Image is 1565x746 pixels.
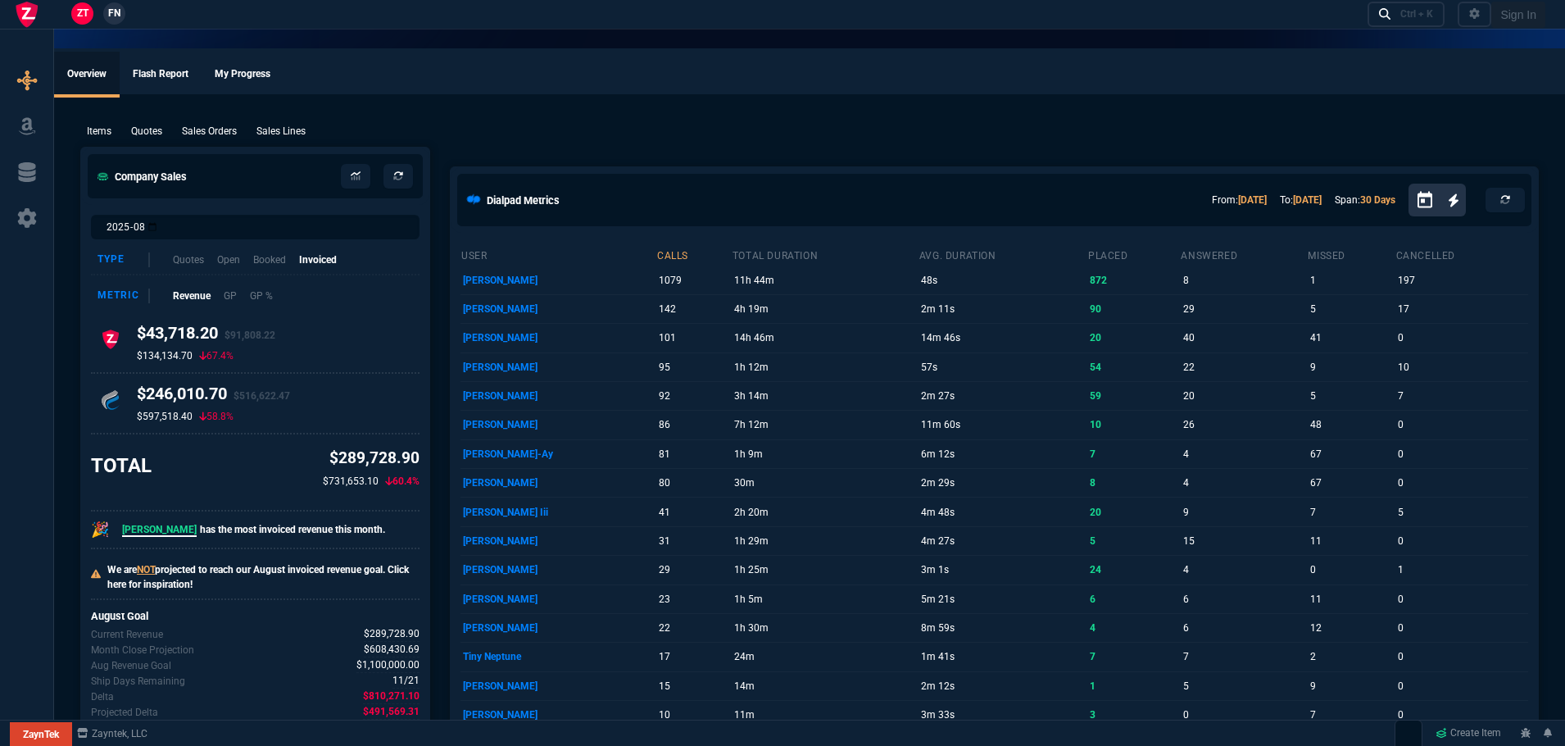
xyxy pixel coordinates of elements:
th: placed [1087,243,1180,266]
h3: TOTAL [91,453,152,478]
p: From: [1212,193,1267,207]
p: 3m 33s [921,703,1085,726]
p: 5 [1090,530,1177,553]
p: [PERSON_NAME] [463,530,654,553]
p: [PERSON_NAME] [463,471,654,494]
p: 1 [1398,558,1526,581]
h5: Dialpad Metrics [487,193,560,208]
h6: August Goal [91,610,420,623]
p: 11h 44m [734,269,916,292]
p: 0 [1310,558,1393,581]
p: 26 [1183,413,1305,436]
p: spec.value [348,704,420,720]
p: 59 [1090,384,1177,407]
p: 6 [1090,588,1177,611]
p: 1h 9m [734,443,916,466]
h5: Company Sales [98,169,187,184]
a: Flash Report [120,52,202,98]
p: 17 [1398,298,1526,321]
p: 4 [1090,616,1177,639]
p: 0 [1398,588,1526,611]
div: Ctrl + K [1400,7,1433,20]
span: The difference between the current month's Revenue and the goal. [363,689,420,704]
th: missed [1307,243,1395,266]
p: 23 [659,588,728,611]
p: 2m 11s [921,298,1085,321]
p: 95 [659,356,728,379]
p: 67 [1310,471,1393,494]
p: 7 [1310,501,1393,524]
p: 15 [659,675,728,698]
p: [PERSON_NAME] [463,384,654,407]
p: Quotes [173,252,204,267]
p: 0 [1398,471,1526,494]
p: 0 [1398,616,1526,639]
p: 29 [659,558,728,581]
p: [PERSON_NAME] Iii [463,501,654,524]
p: [PERSON_NAME] [463,356,654,379]
p: 5 [1310,384,1393,407]
p: 4m 27s [921,530,1085,553]
p: 872 [1090,269,1177,292]
p: [PERSON_NAME] [463,326,654,349]
th: avg. duration [919,243,1087,266]
p: 14h 46m [734,326,916,349]
p: Span: [1335,193,1395,207]
p: The difference between the current month's Revenue and the goal. [91,689,114,704]
p: 0 [1183,703,1305,726]
p: $597,518.40 [137,410,193,423]
p: 14m [734,675,916,698]
p: spec.value [378,673,420,689]
p: 1h 25m [734,558,916,581]
div: Type [98,252,150,267]
p: [PERSON_NAME] [463,703,654,726]
p: 20 [1090,501,1177,524]
p: 92 [659,384,728,407]
p: Sales Orders [182,124,237,139]
p: 67 [1310,443,1393,466]
p: We are projected to reach our August invoiced revenue goal. Click here for inspiration! [107,562,420,592]
p: [PERSON_NAME] [463,269,654,292]
span: NOT [137,564,155,575]
p: 0 [1398,443,1526,466]
p: 1 [1310,269,1393,292]
p: 197 [1398,269,1526,292]
p: [PERSON_NAME] [463,588,654,611]
button: Open calendar [1415,189,1448,212]
p: 20 [1183,384,1305,407]
p: 41 [659,501,728,524]
p: 6m 12s [921,443,1085,466]
p: 22 [1183,356,1305,379]
p: 22 [659,616,728,639]
p: 2 [1310,645,1393,668]
p: 101 [659,326,728,349]
span: Company Revenue Goal for Aug. [356,657,420,673]
p: Items [87,124,111,139]
p: Quotes [131,124,162,139]
p: 7 [1183,645,1305,668]
p: 11 [1310,530,1393,553]
span: Revenue for Aug. [364,626,420,642]
p: 🎉 [91,518,109,541]
p: 9 [1183,501,1305,524]
p: Booked [253,252,286,267]
p: 11m [734,703,916,726]
p: 0 [1398,645,1526,668]
p: 1079 [659,269,728,292]
p: 8 [1090,471,1177,494]
p: $731,653.10 [323,474,379,489]
p: 15 [1183,530,1305,553]
p: 1h 12m [734,356,916,379]
p: 1h 5m [734,588,916,611]
p: 5m 21s [921,588,1085,611]
p: 41 [1310,326,1393,349]
p: 1 [1090,675,1177,698]
a: [DATE] [1293,194,1322,206]
p: 24 [1090,558,1177,581]
p: GP [224,289,237,303]
p: 7 [1398,384,1526,407]
p: 2m 29s [921,471,1085,494]
p: $289,728.90 [323,447,420,471]
p: 29 [1183,298,1305,321]
h4: $43,718.20 [137,323,275,349]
